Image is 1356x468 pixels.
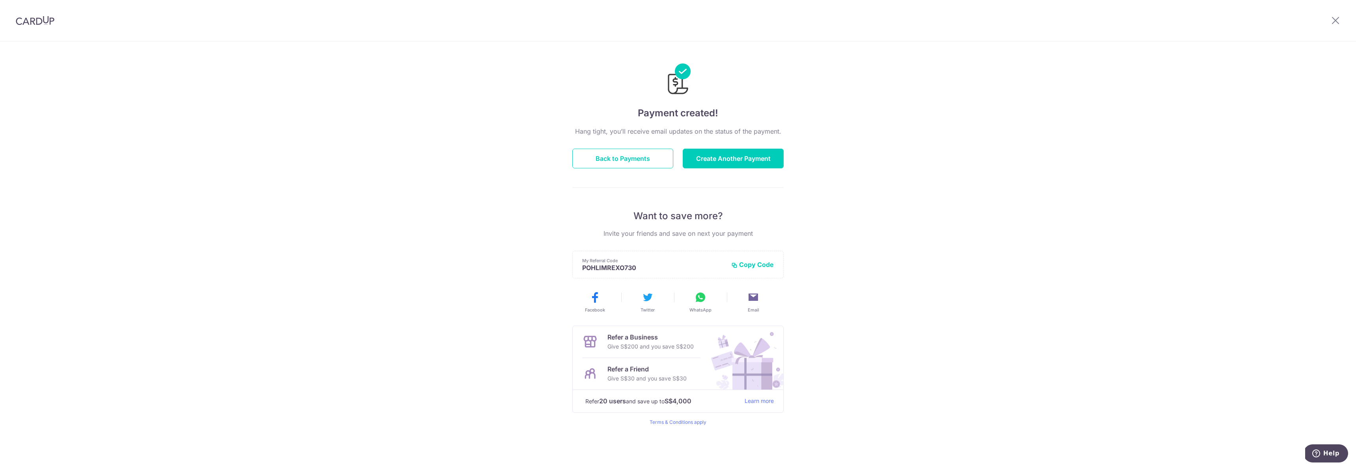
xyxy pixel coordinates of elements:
[607,374,687,383] p: Give S$30 and you save S$30
[572,210,784,222] p: Want to save more?
[704,326,783,390] img: Refer
[730,291,777,313] button: Email
[665,396,691,406] strong: S$4,000
[607,342,694,351] p: Give S$200 and you save S$200
[607,332,694,342] p: Refer a Business
[745,396,774,406] a: Learn more
[650,419,706,425] a: Terms & Conditions apply
[731,261,774,268] button: Copy Code
[585,396,738,406] p: Refer and save up to
[585,307,605,313] span: Facebook
[689,307,712,313] span: WhatsApp
[677,291,724,313] button: WhatsApp
[683,149,784,168] button: Create Another Payment
[1305,444,1348,464] iframe: Opens a widget where you can find more information
[572,291,618,313] button: Facebook
[572,229,784,238] p: Invite your friends and save on next your payment
[607,364,687,374] p: Refer a Friend
[641,307,655,313] span: Twitter
[665,63,691,97] img: Payments
[572,127,784,136] p: Hang tight, you’ll receive email updates on the status of the payment.
[582,257,725,264] p: My Referral Code
[572,106,784,120] h4: Payment created!
[16,16,54,25] img: CardUp
[582,264,725,272] p: POHLIMREXO730
[599,396,626,406] strong: 20 users
[624,291,671,313] button: Twitter
[572,149,673,168] button: Back to Payments
[748,307,759,313] span: Email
